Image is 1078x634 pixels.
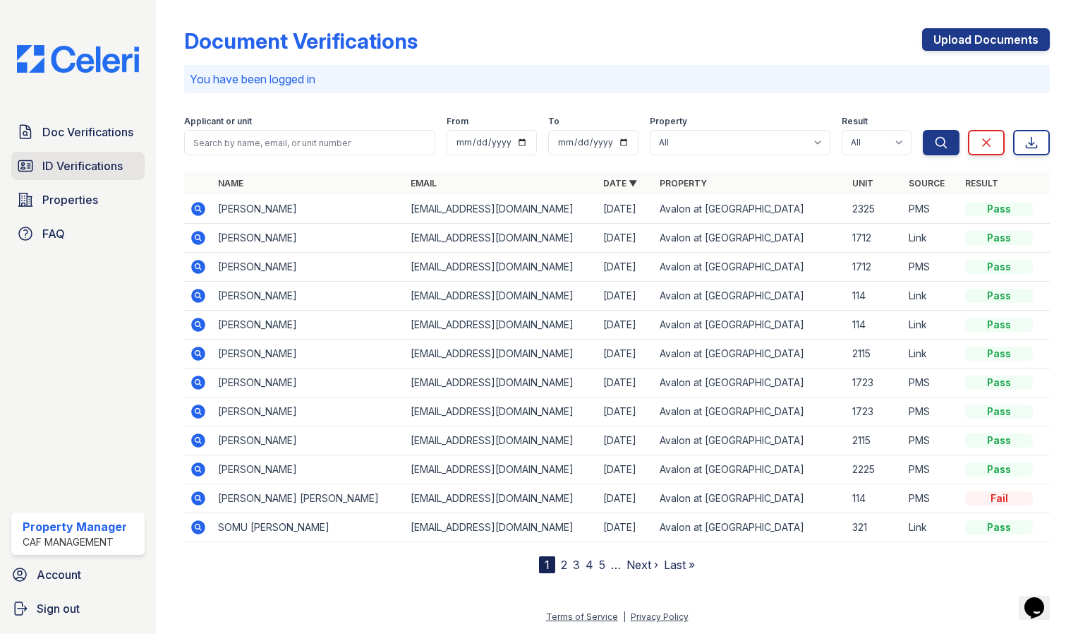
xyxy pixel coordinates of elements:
[212,311,405,340] td: [PERSON_NAME]
[405,426,598,455] td: [EMAIL_ADDRESS][DOMAIN_NAME]
[654,426,847,455] td: Avalon at [GEOGRAPHIC_DATA]
[405,253,598,282] td: [EMAIL_ADDRESS][DOMAIN_NAME]
[212,513,405,542] td: SOMU [PERSON_NAME]
[664,558,695,572] a: Last »
[11,220,145,248] a: FAQ
[23,535,127,549] div: CAF Management
[598,513,654,542] td: [DATE]
[561,558,567,572] a: 2
[405,195,598,224] td: [EMAIL_ADDRESS][DOMAIN_NAME]
[405,397,598,426] td: [EMAIL_ADDRESS][DOMAIN_NAME]
[965,491,1033,506] div: Fail
[212,253,405,282] td: [PERSON_NAME]
[852,178,873,189] a: Unit
[411,178,437,189] a: Email
[965,433,1033,448] div: Pass
[965,405,1033,419] div: Pass
[184,116,252,127] label: Applicant or unit
[847,397,903,426] td: 1723
[922,28,1050,51] a: Upload Documents
[11,186,145,214] a: Properties
[654,397,847,426] td: Avalon at [GEOGRAPHIC_DATA]
[42,191,98,208] span: Properties
[903,484,959,513] td: PMS
[598,195,654,224] td: [DATE]
[654,224,847,253] td: Avalon at [GEOGRAPHIC_DATA]
[37,566,81,583] span: Account
[903,369,959,397] td: PMS
[903,282,959,311] td: Link
[184,130,435,155] input: Search by name, email, or unit number
[598,397,654,426] td: [DATE]
[965,318,1033,332] div: Pass
[598,455,654,484] td: [DATE]
[842,116,868,127] label: Result
[212,340,405,369] td: [PERSON_NAME]
[598,311,654,340] td: [DATE]
[212,195,405,224] td: [PERSON_NAME]
[212,369,405,397] td: [PERSON_NAME]
[654,455,847,484] td: Avalon at [GEOGRAPHIC_DATA]
[847,426,903,455] td: 2115
[573,558,580,572] a: 3
[654,369,847,397] td: Avalon at [GEOGRAPHIC_DATA]
[654,195,847,224] td: Avalon at [GEOGRAPHIC_DATA]
[611,556,621,573] span: …
[903,426,959,455] td: PMS
[6,594,150,623] button: Sign out
[847,369,903,397] td: 1723
[847,455,903,484] td: 2225
[1019,578,1064,620] iframe: chat widget
[965,202,1033,216] div: Pass
[903,455,959,484] td: PMS
[965,347,1033,361] div: Pass
[847,340,903,369] td: 2115
[965,260,1033,274] div: Pass
[42,124,133,140] span: Doc Verifications
[903,224,959,253] td: Link
[654,311,847,340] td: Avalon at [GEOGRAPHIC_DATA]
[598,369,654,397] td: [DATE]
[650,116,687,127] label: Property
[405,340,598,369] td: [EMAIL_ADDRESS][DOMAIN_NAME]
[623,611,626,622] div: |
[37,600,80,617] span: Sign out
[212,455,405,484] td: [PERSON_NAME]
[847,253,903,282] td: 1712
[548,116,559,127] label: To
[447,116,468,127] label: From
[654,513,847,542] td: Avalon at [GEOGRAPHIC_DATA]
[599,558,605,572] a: 5
[903,253,959,282] td: PMS
[212,426,405,455] td: [PERSON_NAME]
[42,157,123,174] span: ID Verifications
[212,484,405,513] td: [PERSON_NAME] [PERSON_NAME]
[603,178,637,189] a: Date ▼
[212,224,405,253] td: [PERSON_NAME]
[654,282,847,311] td: Avalon at [GEOGRAPHIC_DATA]
[965,289,1033,303] div: Pass
[546,611,618,622] a: Terms of Service
[626,558,658,572] a: Next ›
[598,340,654,369] td: [DATE]
[539,556,555,573] div: 1
[212,397,405,426] td: [PERSON_NAME]
[6,561,150,589] a: Account
[903,340,959,369] td: Link
[405,369,598,397] td: [EMAIL_ADDRESS][DOMAIN_NAME]
[405,484,598,513] td: [EMAIL_ADDRESS][DOMAIN_NAME]
[598,282,654,311] td: [DATE]
[847,224,903,253] td: 1712
[598,253,654,282] td: [DATE]
[598,426,654,455] td: [DATE]
[660,178,707,189] a: Property
[965,462,1033,477] div: Pass
[405,282,598,311] td: [EMAIL_ADDRESS][DOMAIN_NAME]
[405,455,598,484] td: [EMAIL_ADDRESS][DOMAIN_NAME]
[598,224,654,253] td: [DATE]
[847,484,903,513] td: 114
[847,195,903,224] td: 2325
[903,311,959,340] td: Link
[965,178,998,189] a: Result
[903,513,959,542] td: Link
